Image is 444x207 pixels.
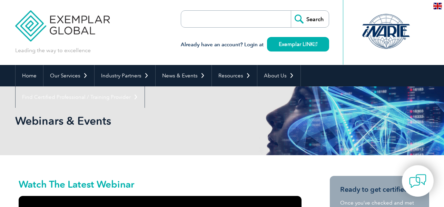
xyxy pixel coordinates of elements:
[16,86,145,108] a: Find Certified Professional / Training Provider
[409,172,426,190] img: contact-chat.png
[95,65,155,86] a: Industry Partners
[156,65,211,86] a: News & Events
[433,3,442,9] img: en
[16,65,43,86] a: Home
[19,179,302,189] h2: Watch The Latest Webinar
[267,37,329,51] a: Exemplar LINK
[15,114,280,128] h1: Webinars & Events
[314,42,317,46] img: open_square.png
[212,65,257,86] a: Resources
[43,65,94,86] a: Our Services
[257,65,300,86] a: About Us
[340,185,419,194] h3: Ready to get certified?
[15,47,91,54] p: Leading the way to excellence
[181,40,329,49] h3: Already have an account? Login at
[291,11,329,27] input: Search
